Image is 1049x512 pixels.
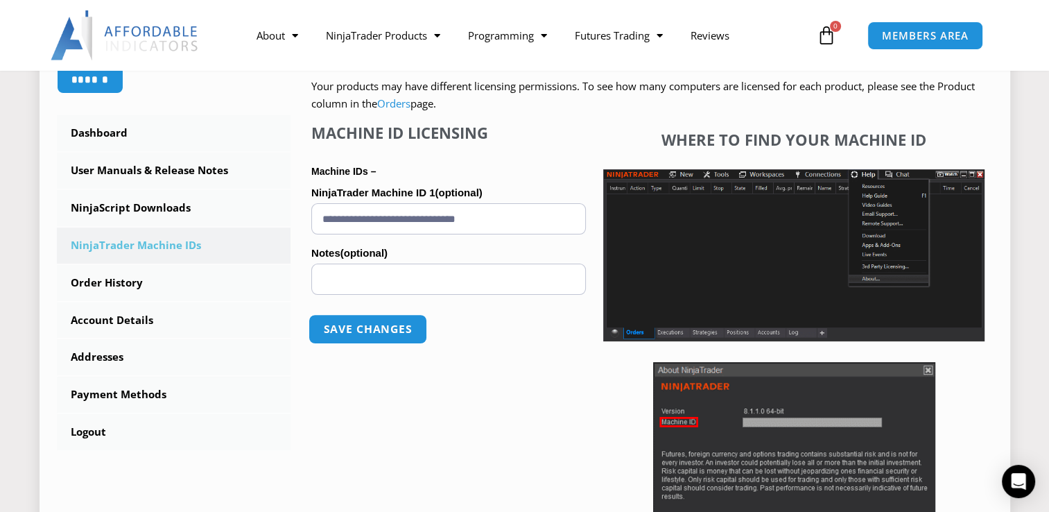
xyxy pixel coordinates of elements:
a: NinjaTrader Machine IDs [57,228,291,264]
h4: Machine ID Licensing [311,123,586,142]
a: Payment Methods [57,377,291,413]
a: NinjaScript Downloads [57,190,291,226]
a: User Manuals & Release Notes [57,153,291,189]
a: Account Details [57,302,291,339]
a: Order History [57,265,291,301]
a: Programming [454,19,561,51]
span: 0 [830,21,841,32]
nav: Account pages [57,115,291,450]
span: (optional) [340,247,388,259]
a: Logout [57,414,291,450]
span: (optional) [435,187,482,198]
label: Notes [311,243,586,264]
h4: Where to find your Machine ID [603,130,985,148]
span: MEMBERS AREA [882,31,969,41]
a: Orders [377,96,410,110]
a: Dashboard [57,115,291,151]
img: Screenshot 2025-01-17 1155544 | Affordable Indicators – NinjaTrader [603,169,985,341]
strong: Machine IDs – [311,166,376,177]
a: Addresses [57,339,291,375]
a: Futures Trading [561,19,677,51]
img: LogoAI | Affordable Indicators – NinjaTrader [51,10,200,60]
nav: Menu [243,19,813,51]
div: Open Intercom Messenger [1002,465,1035,498]
button: Save changes [309,314,427,344]
label: NinjaTrader Machine ID 1 [311,182,586,203]
span: Your products may have different licensing permissions. To see how many computers are licensed fo... [311,79,975,111]
a: Reviews [677,19,743,51]
a: MEMBERS AREA [867,22,983,50]
a: NinjaTrader Products [312,19,454,51]
a: About [243,19,312,51]
a: 0 [796,15,857,56]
